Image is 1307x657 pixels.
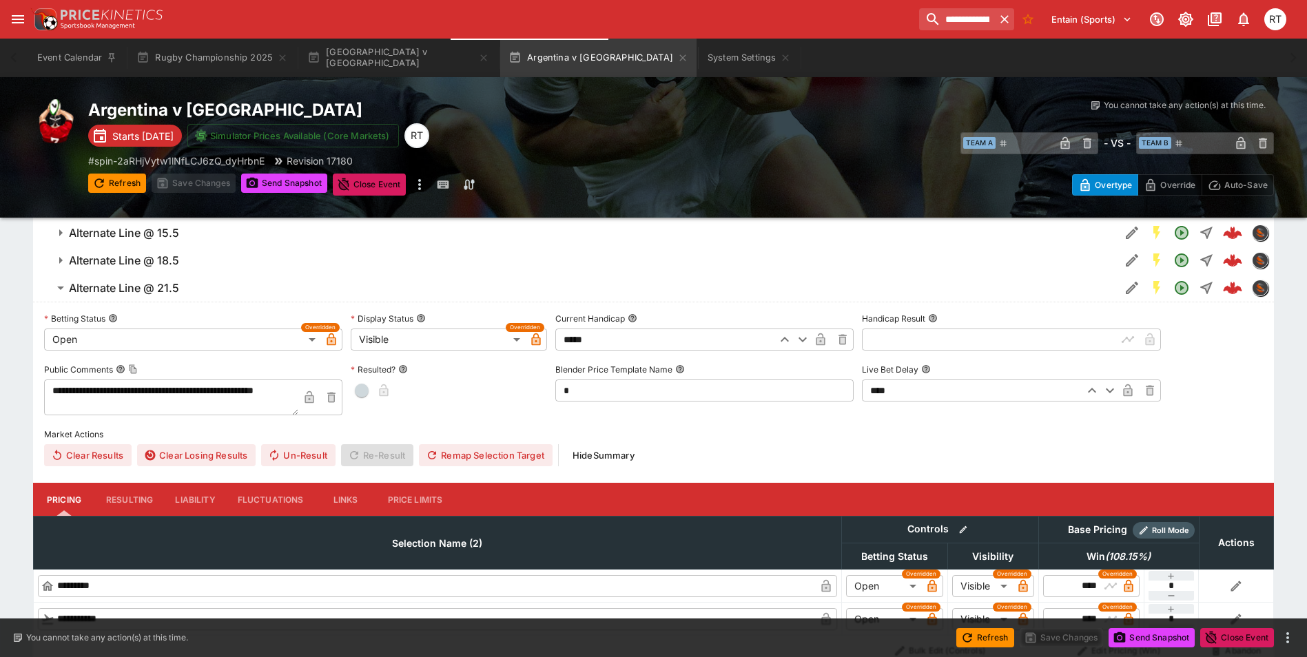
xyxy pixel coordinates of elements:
[1252,280,1268,296] div: sportingsolutions
[1219,247,1246,274] a: 670b2cc7-7c7d-4ed9-9605-ad9e8fba9e0c
[419,444,553,466] button: Remap Selection Target
[33,483,95,516] button: Pricing
[846,608,921,630] div: Open
[29,39,125,77] button: Event Calendar
[69,226,179,240] h6: Alternate Line @ 15.5
[1133,522,1195,539] div: Show/hide Price Roll mode configuration.
[1120,220,1144,245] button: Edit Detail
[33,99,77,143] img: rugby_union.png
[1139,137,1171,149] span: Team B
[1194,275,1219,300] button: Straight
[137,444,256,466] button: Clear Losing Results
[30,6,58,33] img: PriceKinetics Logo
[261,444,335,466] button: Un-Result
[287,154,353,168] p: Revision 17180
[500,39,697,77] button: Argentina v [GEOGRAPHIC_DATA]
[377,483,454,516] button: Price Limits
[95,483,164,516] button: Resulting
[341,444,413,466] span: Re-Result
[33,219,1120,247] button: Alternate Line @ 15.5
[928,313,938,323] button: Handicap Result
[44,424,1263,444] label: Market Actions
[1199,517,1273,570] th: Actions
[377,535,497,552] span: Selection Name (2)
[1144,275,1169,300] button: SGM Enabled
[44,313,105,324] p: Betting Status
[1219,219,1246,247] a: 3b7ed53f-799e-477f-8034-31508c463adc
[1071,548,1166,565] span: Win(108.15%)
[1252,225,1268,241] div: sportingsolutions
[963,137,996,149] span: Team A
[1072,174,1138,196] button: Overtype
[1173,252,1190,269] svg: Open
[1194,248,1219,273] button: Straight
[1202,7,1227,32] button: Documentation
[846,548,943,565] span: Betting Status
[1104,99,1266,112] p: You cannot take any action(s) at this time.
[333,174,406,196] button: Close Event
[416,313,426,323] button: Display Status
[841,517,1038,543] th: Controls
[1095,178,1132,192] p: Overtype
[1105,548,1151,565] em: ( 108.15 %)
[1253,253,1268,268] img: sportingsolutions
[1253,280,1268,295] img: sportingsolutions
[628,313,637,323] button: Current Handicap
[33,274,1120,302] button: Alternate Line @ 21.5
[906,603,936,612] span: Overridden
[1043,8,1140,30] button: Select Tenant
[1219,274,1246,302] a: 86f06f29-2bed-4a09-bd6d-f912dd7f5a99
[846,575,921,597] div: Open
[1173,7,1198,32] button: Toggle light/dark mode
[1146,525,1195,536] span: Roll Mode
[1194,220,1219,245] button: Straight
[1102,570,1133,578] span: Overridden
[1253,225,1268,240] img: sportingsolutions
[1223,223,1242,242] img: logo-cerberus--red.svg
[1120,275,1144,300] button: Edit Detail
[862,364,918,375] p: Live Bet Delay
[1104,136,1131,150] h6: - VS -
[299,39,497,77] button: [GEOGRAPHIC_DATA] v [GEOGRAPHIC_DATA]
[227,483,315,516] button: Fluctuations
[69,281,179,295] h6: Alternate Line @ 21.5
[1264,8,1286,30] div: Richard Tatton
[1223,278,1242,298] img: logo-cerberus--red.svg
[952,608,1012,630] div: Visible
[952,575,1012,597] div: Visible
[954,521,972,539] button: Bulk edit
[128,364,138,374] button: Copy To Clipboard
[1252,252,1268,269] div: sportingsolutions
[351,328,525,351] div: Visible
[1109,628,1195,647] button: Send Snapshot
[1102,603,1133,612] span: Overridden
[315,483,377,516] button: Links
[1169,248,1194,273] button: Open
[510,323,540,332] span: Overridden
[61,10,163,20] img: PriceKinetics
[61,23,135,29] img: Sportsbook Management
[1223,223,1242,242] div: 3b7ed53f-799e-477f-8034-31508c463adc
[411,174,428,196] button: more
[1144,248,1169,273] button: SGM Enabled
[88,154,265,168] p: Copy To Clipboard
[398,364,408,374] button: Resulted?
[1223,251,1242,270] div: 670b2cc7-7c7d-4ed9-9605-ad9e8fba9e0c
[1173,280,1190,296] svg: Open
[1200,628,1274,647] button: Close Event
[699,39,799,77] button: System Settings
[555,364,672,375] p: Blender Price Template Name
[1224,178,1268,192] p: Auto-Save
[187,124,399,147] button: Simulator Prices Available (Core Markets)
[112,129,174,143] p: Starts [DATE]
[1202,174,1274,196] button: Auto-Save
[1017,8,1039,30] button: No Bookmarks
[862,313,925,324] p: Handicap Result
[919,8,995,30] input: search
[305,323,336,332] span: Overridden
[1231,7,1256,32] button: Notifications
[1279,629,1296,646] button: more
[1169,220,1194,245] button: Open
[128,39,296,77] button: Rugby Championship 2025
